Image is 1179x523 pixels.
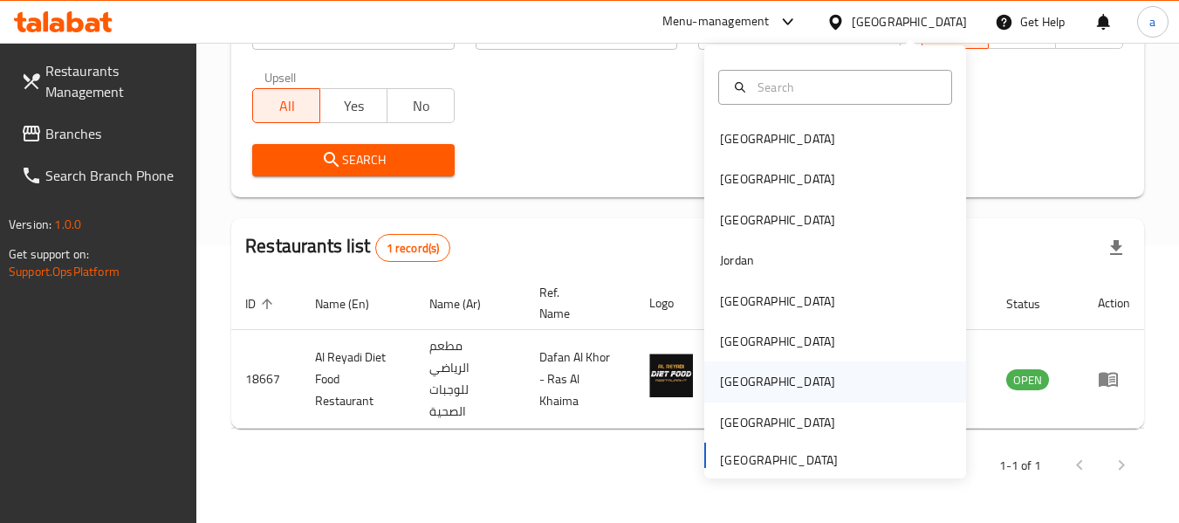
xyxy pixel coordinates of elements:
a: Search Branch Phone [7,155,197,196]
div: [GEOGRAPHIC_DATA] [720,372,835,391]
span: OPEN [1006,370,1049,390]
a: Support.OpsPlatform [9,260,120,283]
span: ID [245,293,278,314]
td: 18667 [231,330,301,429]
div: OPEN [1006,369,1049,390]
div: Jordan [720,251,754,270]
span: TMP [1063,19,1116,45]
span: Restaurants Management [45,60,183,102]
span: All [929,19,983,45]
a: Branches [7,113,197,155]
div: Export file [1095,227,1137,269]
button: Search [252,144,454,176]
button: No [387,88,455,123]
input: Search [751,78,941,97]
span: Name (En) [315,293,392,314]
span: 1 record(s) [376,240,450,257]
img: Al Reyadi Diet Food Restaurant [649,354,693,397]
span: Ref. Name [539,282,614,324]
span: No [394,93,448,119]
div: Total records count [375,234,451,262]
div: Menu-management [662,11,770,32]
label: Upsell [264,71,297,83]
span: Version: [9,213,51,236]
h2: Restaurants list [245,233,450,262]
span: All [260,93,313,119]
div: [GEOGRAPHIC_DATA] [720,129,835,148]
th: Action [1084,277,1144,330]
div: [GEOGRAPHIC_DATA] [720,332,835,351]
button: All [252,88,320,123]
a: Restaurants Management [7,50,197,113]
td: Al Reyadi Diet Food Restaurant [301,330,415,429]
span: TGO [996,19,1049,45]
span: a [1149,12,1155,31]
span: 1.0.0 [54,213,81,236]
td: مطعم الرياضي للوجبات الصحية [415,330,525,429]
span: Status [1006,293,1063,314]
div: [GEOGRAPHIC_DATA] [720,210,835,230]
div: [GEOGRAPHIC_DATA] [720,169,835,189]
div: [GEOGRAPHIC_DATA] [720,292,835,311]
p: 1-1 of 1 [999,455,1041,477]
span: Search Branch Phone [45,165,183,186]
div: Menu [1098,368,1130,389]
span: Get support on: [9,243,89,265]
div: [GEOGRAPHIC_DATA] [852,12,967,31]
button: Yes [319,88,387,123]
td: Dafan Al Khor - Ras Al Khaima [525,330,635,429]
div: [GEOGRAPHIC_DATA] [720,413,835,432]
span: Branches [45,123,183,144]
th: Logo [635,277,714,330]
span: Yes [327,93,380,119]
span: Name (Ar) [429,293,504,314]
table: enhanced table [231,277,1144,429]
span: Search [266,149,440,171]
